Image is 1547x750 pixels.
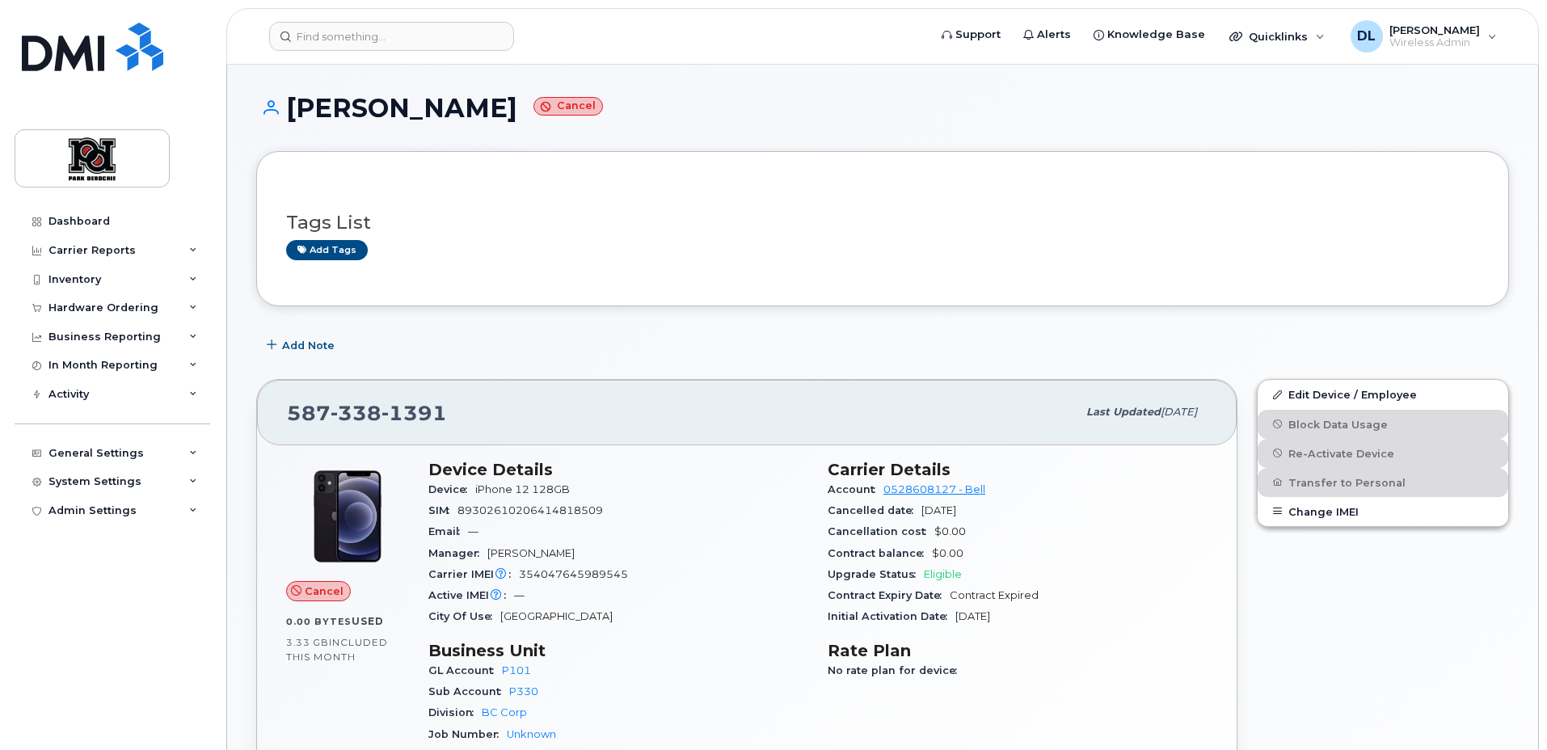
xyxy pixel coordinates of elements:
[428,664,502,676] span: GL Account
[828,589,950,601] span: Contract Expiry Date
[428,504,457,516] span: SIM
[502,664,531,676] a: P101
[1288,447,1394,459] span: Re-Activate Device
[519,568,628,580] span: 354047645989545
[950,589,1039,601] span: Contract Expired
[256,331,348,360] button: Add Note
[932,547,963,559] span: $0.00
[286,637,329,648] span: 3.33 GB
[500,610,613,622] span: [GEOGRAPHIC_DATA]
[428,610,500,622] span: City Of Use
[514,589,525,601] span: —
[428,568,519,580] span: Carrier IMEI
[428,483,475,495] span: Device
[352,615,384,627] span: used
[305,584,344,599] span: Cancel
[428,589,514,601] span: Active IMEI
[921,504,956,516] span: [DATE]
[828,525,934,537] span: Cancellation cost
[482,706,527,718] a: BC Corp
[507,728,556,740] a: Unknown
[299,468,396,565] img: iPhone_12.jpg
[1258,439,1508,468] button: Re-Activate Device
[1477,680,1535,738] iframe: Messenger Launcher
[934,525,966,537] span: $0.00
[256,94,1509,122] h1: [PERSON_NAME]
[428,525,468,537] span: Email
[828,504,921,516] span: Cancelled date
[828,610,955,622] span: Initial Activation Date
[286,213,1479,233] h3: Tags List
[331,401,381,425] span: 338
[1258,410,1508,439] button: Block Data Usage
[883,483,985,495] a: 0528608127 - Bell
[1258,468,1508,497] button: Transfer to Personal
[828,460,1208,479] h3: Carrier Details
[487,547,575,559] span: [PERSON_NAME]
[286,636,388,663] span: included this month
[457,504,603,516] span: 89302610206414818509
[1086,406,1161,418] span: Last updated
[828,483,883,495] span: Account
[286,240,368,260] a: Add tags
[533,97,603,116] small: Cancel
[428,547,487,559] span: Manager
[828,568,924,580] span: Upgrade Status
[1258,497,1508,526] button: Change IMEI
[287,401,447,425] span: 587
[428,706,482,718] span: Division
[428,685,509,697] span: Sub Account
[475,483,570,495] span: iPhone 12 128GB
[428,728,507,740] span: Job Number
[428,460,808,479] h3: Device Details
[1161,406,1197,418] span: [DATE]
[924,568,962,580] span: Eligible
[509,685,538,697] a: P330
[282,338,335,353] span: Add Note
[1258,380,1508,409] a: Edit Device / Employee
[286,616,352,627] span: 0.00 Bytes
[428,641,808,660] h3: Business Unit
[828,641,1208,660] h3: Rate Plan
[468,525,478,537] span: —
[828,547,932,559] span: Contract balance
[381,401,447,425] span: 1391
[828,664,965,676] span: No rate plan for device
[955,610,990,622] span: [DATE]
